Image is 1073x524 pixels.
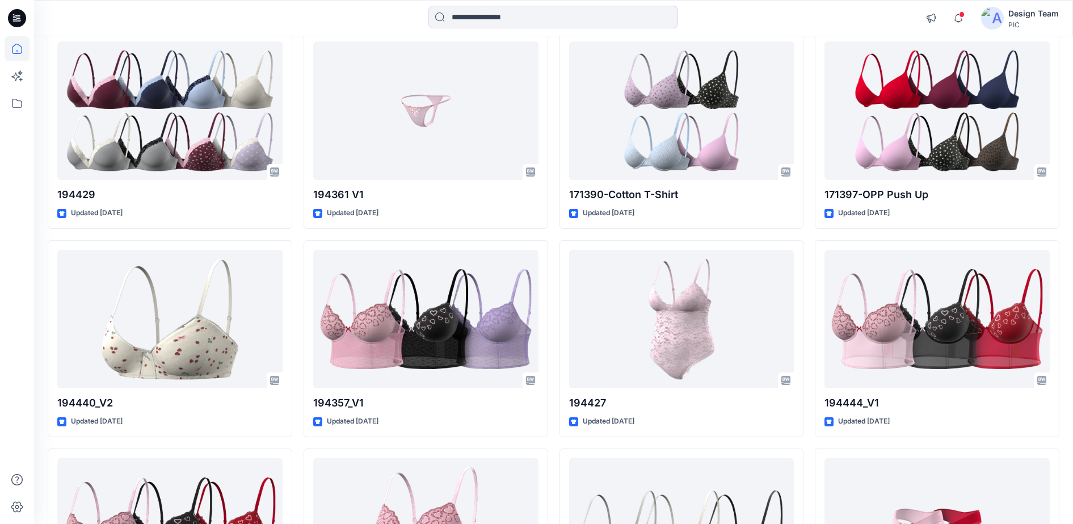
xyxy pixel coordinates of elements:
[569,395,794,411] p: 194427
[824,395,1050,411] p: 194444_V1
[71,416,123,427] p: Updated [DATE]
[1008,7,1059,20] div: Design Team
[57,187,283,203] p: 194429
[327,416,378,427] p: Updated [DATE]
[57,250,283,389] a: 194440_V2
[313,250,538,389] a: 194357_V1
[583,416,634,427] p: Updated [DATE]
[569,187,794,203] p: 171390-Cotton T-Shirt
[824,250,1050,389] a: 194444_V1
[313,187,538,203] p: 194361 V1
[313,395,538,411] p: 194357_V1
[824,187,1050,203] p: 171397-OPP Push Up
[327,207,378,219] p: Updated [DATE]
[57,395,283,411] p: 194440_V2
[569,250,794,389] a: 194427
[981,7,1004,30] img: avatar
[583,207,634,219] p: Updated [DATE]
[313,41,538,181] a: 194361 V1
[71,207,123,219] p: Updated [DATE]
[838,207,890,219] p: Updated [DATE]
[1008,20,1059,29] div: PIC
[569,41,794,181] a: 171390-Cotton T-Shirt
[838,416,890,427] p: Updated [DATE]
[57,41,283,181] a: 194429
[824,41,1050,181] a: 171397-OPP Push Up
